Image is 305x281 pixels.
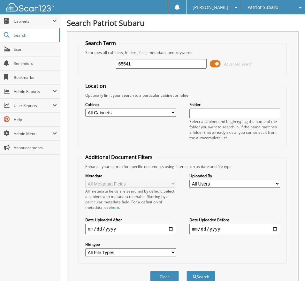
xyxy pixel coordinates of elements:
span: Admin Reports [14,89,52,94]
span: Scan [14,47,57,52]
span: [PERSON_NAME] [193,5,228,9]
label: File type [85,242,176,247]
input: end [189,224,280,234]
label: Cabinet [85,102,176,107]
h1: Search Patriot Subaru [67,18,299,28]
span: Advanced Search [224,62,253,66]
span: User Reports [14,103,52,108]
div: Select a cabinet and begin typing the name of the folder you want to search in. If the name match... [189,119,280,140]
div: Enhance your search for specific documents using filters such as date and file type. [82,164,283,169]
span: Reminders [14,61,57,66]
span: Cabinets [14,19,52,24]
legend: Additional Document Filters [82,154,156,161]
label: Folder [189,102,280,107]
span: Admin Menu [14,131,52,136]
label: Date Uploaded Before [189,217,280,223]
span: Bookmarks [14,75,57,80]
label: Uploaded By [189,173,280,178]
div: Searches all cabinets, folders, files, metadata, and keywords [82,50,283,55]
span: Help [14,117,57,122]
legend: Location [82,82,109,89]
label: Date Uploaded After [85,217,176,223]
span: Patriot Subaru [248,5,278,9]
img: scan123-logo-white.svg [6,3,54,11]
span: Search [14,33,56,38]
div: Optionally limit your search to a particular cabinet or folder [82,93,283,98]
div: All metadata fields are searched by default. Select a cabinet with metadata to enable filtering b... [85,188,176,210]
a: here [111,205,119,210]
legend: Search Term [82,40,119,47]
label: Metadata [85,173,176,178]
span: Announcements [14,145,57,150]
input: start [85,224,176,234]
